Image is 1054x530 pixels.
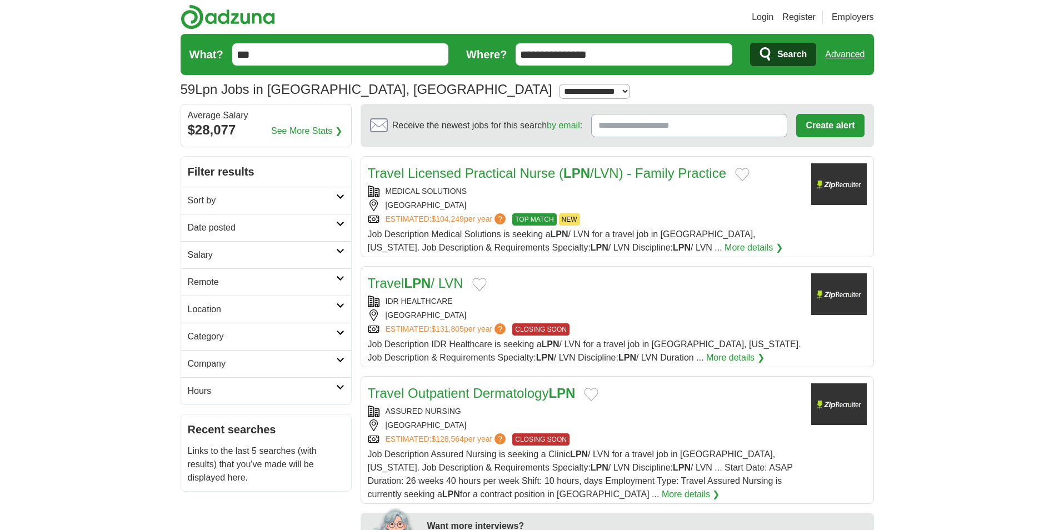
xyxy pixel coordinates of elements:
[825,43,865,66] a: Advanced
[386,213,508,226] a: ESTIMATED:$104,249per year?
[431,214,463,223] span: $104,249
[512,323,570,336] span: CLOSING SOON
[559,213,580,226] span: NEW
[782,11,816,24] a: Register
[189,46,223,63] label: What?
[673,243,691,252] strong: LPN
[181,241,351,268] a: Salary
[368,296,802,307] div: IDR HEALTHCARE
[563,166,590,181] strong: LPN
[706,351,765,364] a: More details ❯
[735,168,750,181] button: Add to favorite jobs
[188,444,344,484] p: Links to the last 5 searches (with results) that you've made will be displayed here.
[591,243,608,252] strong: LPN
[386,323,508,336] a: ESTIMATED:$131,805per year?
[368,339,801,362] span: Job Description IDR Healthcare is seeking a / LVN for a travel job in [GEOGRAPHIC_DATA], [US_STAT...
[181,79,196,99] span: 59
[368,386,576,401] a: Travel Outpatient DermatologyLPN
[431,434,463,443] span: $128,564
[542,339,560,349] strong: LPN
[752,11,773,24] a: Login
[181,268,351,296] a: Remote
[188,276,336,289] h2: Remote
[466,46,507,63] label: Where?
[368,406,802,417] div: ASSURED NURSING
[188,421,344,438] h2: Recent searches
[188,221,336,234] h2: Date posted
[796,114,864,137] button: Create alert
[386,433,508,446] a: ESTIMATED:$128,564per year?
[811,273,867,315] img: Company logo
[404,276,431,291] strong: LPN
[368,449,793,499] span: Job Description Assured Nursing is seeking a Clinic / LVN for a travel job in [GEOGRAPHIC_DATA], ...
[750,43,816,66] button: Search
[570,449,588,459] strong: LPN
[188,357,336,371] h2: Company
[662,488,720,501] a: More details ❯
[181,377,351,404] a: Hours
[188,248,336,262] h2: Salary
[368,276,463,291] a: TravelLPN/ LVN
[368,199,802,211] div: [GEOGRAPHIC_DATA]
[181,323,351,350] a: Category
[188,111,344,120] div: Average Salary
[442,489,460,499] strong: LPN
[181,4,275,29] img: Adzuna logo
[181,157,351,187] h2: Filter results
[584,388,598,401] button: Add to favorite jobs
[431,324,463,333] span: $131,805
[494,213,506,224] span: ?
[368,309,802,321] div: [GEOGRAPHIC_DATA]
[181,187,351,214] a: Sort by
[811,163,867,205] img: Company logo
[673,463,691,472] strong: LPN
[472,278,487,291] button: Add to favorite jobs
[368,186,802,197] div: MEDICAL SOLUTIONS
[725,241,783,254] a: More details ❯
[368,419,802,431] div: [GEOGRAPHIC_DATA]
[618,353,636,362] strong: LPN
[591,463,608,472] strong: LPN
[181,296,351,323] a: Location
[181,214,351,241] a: Date posted
[188,303,336,316] h2: Location
[188,384,336,398] h2: Hours
[536,353,554,362] strong: LPN
[271,124,342,138] a: See More Stats ❯
[188,330,336,343] h2: Category
[392,119,582,132] span: Receive the newest jobs for this search :
[512,433,570,446] span: CLOSING SOON
[494,323,506,334] span: ?
[547,121,580,130] a: by email
[777,43,807,66] span: Search
[368,166,727,181] a: Travel Licensed Practical Nurse (LPN/LVN) - Family Practice
[368,229,756,252] span: Job Description Medical Solutions is seeking a / LVN for a travel job in [GEOGRAPHIC_DATA], [US_S...
[832,11,874,24] a: Employers
[811,383,867,425] img: Company logo
[188,194,336,207] h2: Sort by
[551,229,568,239] strong: LPN
[181,82,552,97] h1: Lpn Jobs in [GEOGRAPHIC_DATA], [GEOGRAPHIC_DATA]
[548,386,575,401] strong: LPN
[181,350,351,377] a: Company
[188,120,344,140] div: $28,077
[512,213,556,226] span: TOP MATCH
[494,433,506,444] span: ?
